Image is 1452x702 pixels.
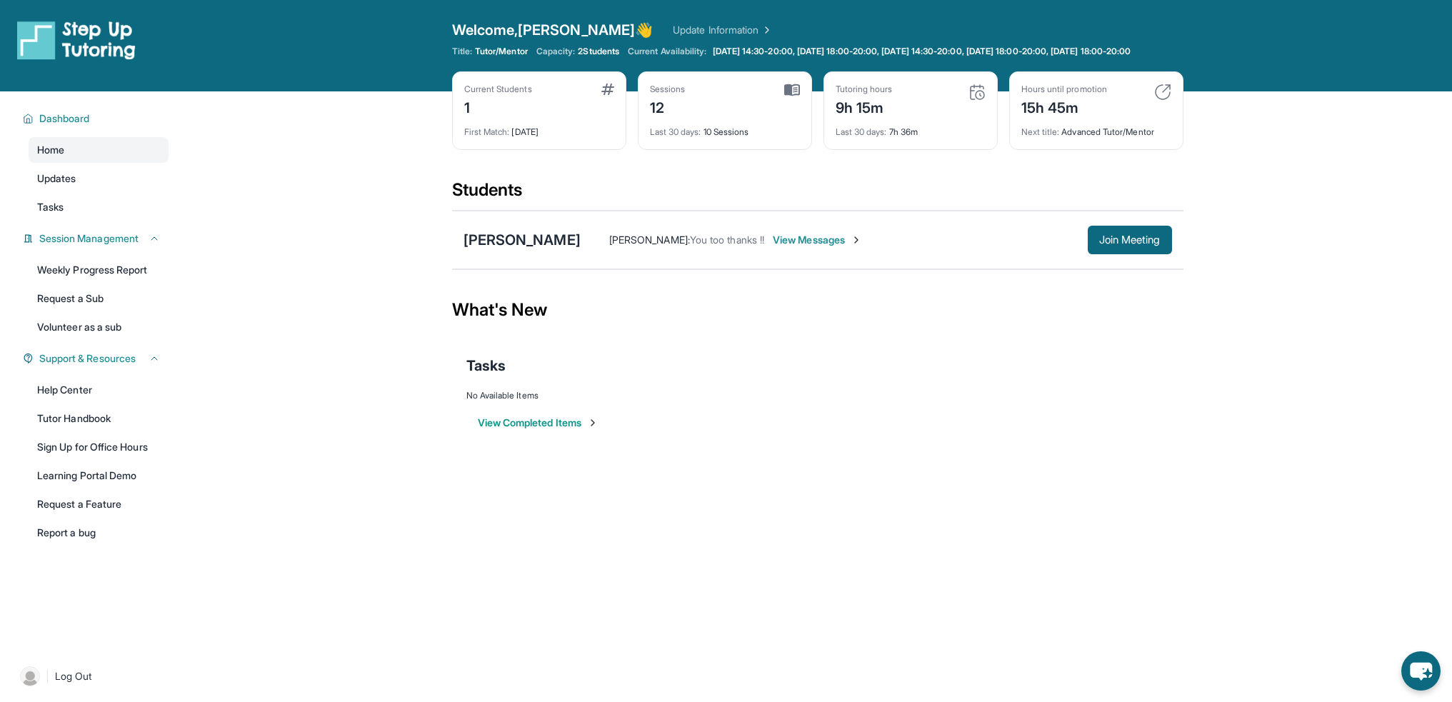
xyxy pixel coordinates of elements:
[1088,226,1172,254] button: Join Meeting
[39,111,90,126] span: Dashboard
[836,118,986,138] div: 7h 36m
[650,95,686,118] div: 12
[29,406,169,431] a: Tutor Handbook
[464,118,614,138] div: [DATE]
[1021,95,1107,118] div: 15h 45m
[628,46,706,57] span: Current Availability:
[758,23,773,37] img: Chevron Right
[37,200,64,214] span: Tasks
[784,84,800,96] img: card
[29,137,169,163] a: Home
[578,46,619,57] span: 2 Students
[464,95,532,118] div: 1
[650,118,800,138] div: 10 Sessions
[29,257,169,283] a: Weekly Progress Report
[452,279,1183,341] div: What's New
[650,126,701,137] span: Last 30 days :
[29,434,169,460] a: Sign Up for Office Hours
[1021,126,1060,137] span: Next title :
[29,463,169,488] a: Learning Portal Demo
[710,46,1134,57] a: [DATE] 14:30-20:00, [DATE] 18:00-20:00, [DATE] 14:30-20:00, [DATE] 18:00-20:00, [DATE] 18:00-20:00
[836,95,893,118] div: 9h 15m
[34,111,160,126] button: Dashboard
[29,491,169,517] a: Request a Feature
[29,194,169,220] a: Tasks
[29,286,169,311] a: Request a Sub
[29,377,169,403] a: Help Center
[20,666,40,686] img: user-img
[452,20,654,40] span: Welcome, [PERSON_NAME] 👋
[609,234,690,246] span: [PERSON_NAME] :
[478,416,599,430] button: View Completed Items
[1021,118,1171,138] div: Advanced Tutor/Mentor
[464,230,581,250] div: [PERSON_NAME]
[466,356,506,376] span: Tasks
[17,20,136,60] img: logo
[37,143,64,157] span: Home
[773,233,862,247] span: View Messages
[466,390,1169,401] div: No Available Items
[1021,84,1107,95] div: Hours until promotion
[968,84,986,101] img: card
[464,84,532,95] div: Current Students
[37,171,76,186] span: Updates
[1099,236,1161,244] span: Join Meeting
[673,23,773,37] a: Update Information
[29,520,169,546] a: Report a bug
[29,166,169,191] a: Updates
[650,84,686,95] div: Sessions
[29,314,169,340] a: Volunteer as a sub
[836,84,893,95] div: Tutoring hours
[14,661,169,692] a: |Log Out
[34,231,160,246] button: Session Management
[536,46,576,57] span: Capacity:
[34,351,160,366] button: Support & Resources
[475,46,528,57] span: Tutor/Mentor
[1154,84,1171,101] img: card
[851,234,862,246] img: Chevron-Right
[46,668,49,685] span: |
[601,84,614,95] img: card
[713,46,1131,57] span: [DATE] 14:30-20:00, [DATE] 18:00-20:00, [DATE] 14:30-20:00, [DATE] 18:00-20:00, [DATE] 18:00-20:00
[39,231,139,246] span: Session Management
[55,669,92,683] span: Log Out
[836,126,887,137] span: Last 30 days :
[464,126,510,137] span: First Match :
[1401,651,1441,691] button: chat-button
[690,234,764,246] span: You too thanks !!
[452,46,472,57] span: Title:
[39,351,136,366] span: Support & Resources
[452,179,1183,210] div: Students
